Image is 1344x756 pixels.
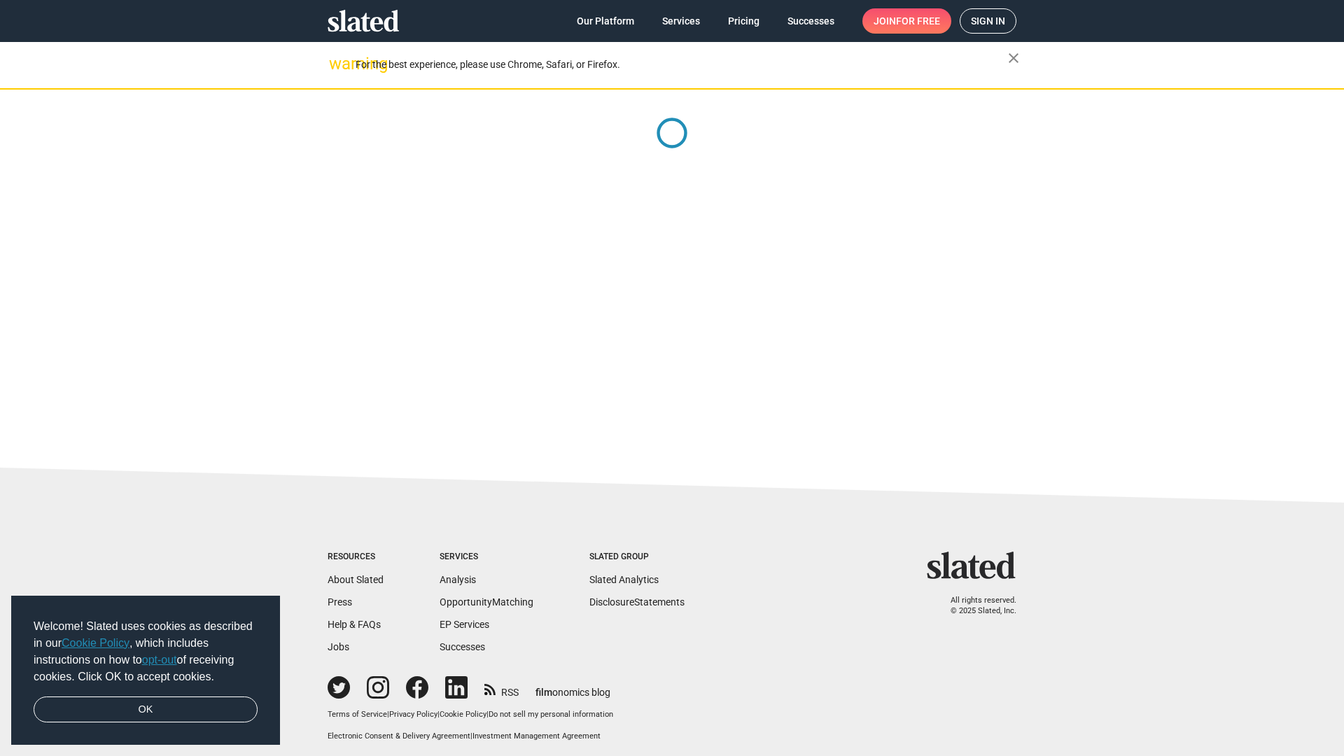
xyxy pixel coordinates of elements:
[11,596,280,745] div: cookieconsent
[896,8,940,34] span: for free
[472,731,601,741] a: Investment Management Agreement
[535,687,552,698] span: film
[577,8,634,34] span: Our Platform
[535,675,610,699] a: filmonomics blog
[728,8,759,34] span: Pricing
[862,8,951,34] a: Joinfor free
[387,710,389,719] span: |
[470,731,472,741] span: |
[328,596,352,608] a: Press
[329,55,346,72] mat-icon: warning
[589,574,659,585] a: Slated Analytics
[484,678,519,699] a: RSS
[717,8,771,34] a: Pricing
[389,710,437,719] a: Privacy Policy
[142,654,177,666] a: opt-out
[787,8,834,34] span: Successes
[589,552,685,563] div: Slated Group
[356,55,1008,74] div: For the best experience, please use Chrome, Safari, or Firefox.
[34,696,258,723] a: dismiss cookie message
[437,710,440,719] span: |
[328,710,387,719] a: Terms of Service
[651,8,711,34] a: Services
[874,8,940,34] span: Join
[662,8,700,34] span: Services
[971,9,1005,33] span: Sign in
[486,710,489,719] span: |
[489,710,613,720] button: Do not sell my personal information
[440,552,533,563] div: Services
[440,710,486,719] a: Cookie Policy
[328,619,381,630] a: Help & FAQs
[440,574,476,585] a: Analysis
[440,596,533,608] a: OpportunityMatching
[960,8,1016,34] a: Sign in
[328,641,349,652] a: Jobs
[566,8,645,34] a: Our Platform
[328,552,384,563] div: Resources
[440,641,485,652] a: Successes
[328,574,384,585] a: About Slated
[328,731,470,741] a: Electronic Consent & Delivery Agreement
[589,596,685,608] a: DisclosureStatements
[776,8,846,34] a: Successes
[440,619,489,630] a: EP Services
[62,637,129,649] a: Cookie Policy
[34,618,258,685] span: Welcome! Slated uses cookies as described in our , which includes instructions on how to of recei...
[1005,50,1022,66] mat-icon: close
[936,596,1016,616] p: All rights reserved. © 2025 Slated, Inc.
